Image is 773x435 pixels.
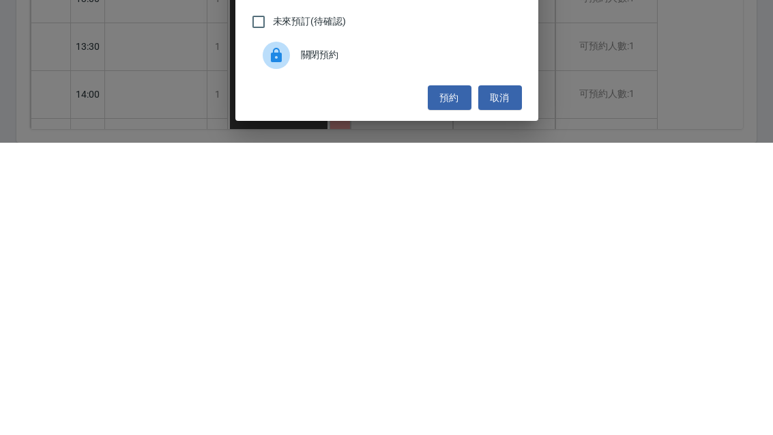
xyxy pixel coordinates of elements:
[428,378,471,403] button: 預約
[252,328,522,367] div: 關閉預約
[301,340,511,354] span: 關閉預約
[261,25,295,36] label: 顧客電話
[252,127,522,164] div: 30分鐘
[478,378,522,403] button: 取消
[261,73,295,83] label: 顧客姓名
[273,278,359,292] span: 佔用顧客端預約名額
[273,307,347,321] span: 未來預訂(待確認)
[261,169,276,179] label: 備註
[261,121,290,131] label: 服務時長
